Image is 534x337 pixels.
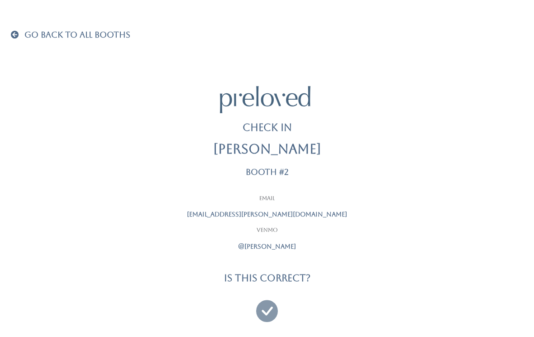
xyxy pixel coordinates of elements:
p: [EMAIL_ADDRESS][PERSON_NAME][DOMAIN_NAME] [154,210,380,219]
h2: [PERSON_NAME] [213,142,321,157]
p: Check In [243,120,292,135]
img: preloved logo [220,86,310,113]
a: Go Back To All Booths [11,31,130,40]
span: Go Back To All Booths [24,30,130,39]
p: Venmo [154,226,380,235]
p: Booth #2 [246,168,289,177]
h4: Is this correct? [224,273,310,283]
p: Email [154,195,380,203]
p: @[PERSON_NAME] [154,242,380,251]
